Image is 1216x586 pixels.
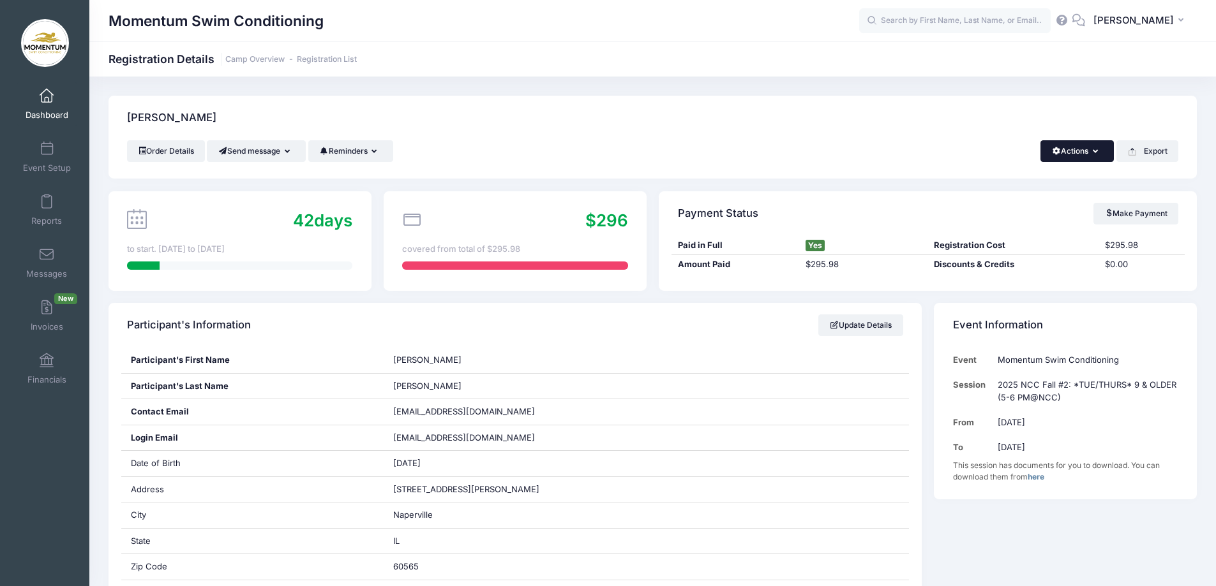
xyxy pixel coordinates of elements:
[26,268,67,279] span: Messages
[1099,239,1185,252] div: $295.98
[17,240,77,285] a: Messages
[393,355,462,365] span: [PERSON_NAME]
[393,381,462,391] span: [PERSON_NAME]
[393,484,539,494] span: [STREET_ADDRESS][PERSON_NAME]
[672,258,800,271] div: Amount Paid
[393,406,535,416] span: [EMAIL_ADDRESS][DOMAIN_NAME]
[17,82,77,126] a: Dashboard
[127,243,352,256] div: to start. [DATE] to [DATE]
[1116,140,1178,162] button: Export
[17,135,77,179] a: Event Setup
[928,258,1099,271] div: Discounts & Credits
[293,210,314,230] span: 42
[26,110,68,121] span: Dashboard
[1093,13,1174,27] span: [PERSON_NAME]
[818,314,903,336] a: Update Details
[109,6,324,36] h1: Momentum Swim Conditioning
[678,195,758,231] h4: Payment Status
[127,307,251,344] h4: Participant's Information
[991,372,1178,410] td: 2025 NCC Fall #2: *TUE/THURS* 9 & OLDER (5-6 PM@NCC)
[17,187,77,232] a: Reports
[991,410,1178,435] td: [DATE]
[127,140,205,162] a: Order Details
[953,410,992,435] td: From
[121,374,384,399] div: Participant's Last Name
[991,348,1178,372] td: Momentum Swim Conditioning
[297,55,357,64] a: Registration List
[953,348,992,372] td: Event
[31,216,62,226] span: Reports
[953,460,1178,483] div: This session has documents for you to download. You can download them from
[127,100,216,136] h4: [PERSON_NAME]
[121,477,384,502] div: Address
[991,435,1178,460] td: [DATE]
[800,258,928,271] div: $295.98
[393,561,419,571] span: 60565
[1085,6,1197,36] button: [PERSON_NAME]
[859,8,1051,34] input: Search by First Name, Last Name, or Email...
[1099,258,1185,271] div: $0.00
[109,52,357,66] h1: Registration Details
[806,240,825,251] span: Yes
[393,509,433,520] span: Naperville
[1093,203,1178,224] a: Make Payment
[293,208,352,233] div: days
[121,425,384,451] div: Login Email
[17,346,77,391] a: Financials
[1028,472,1044,481] a: here
[121,554,384,580] div: Zip Code
[121,451,384,476] div: Date of Birth
[23,163,71,173] span: Event Setup
[393,536,400,546] span: IL
[121,399,384,425] div: Contact Email
[121,348,384,373] div: Participant's First Name
[21,19,69,67] img: Momentum Swim Conditioning
[121,529,384,554] div: State
[54,293,77,304] span: New
[225,55,285,64] a: Camp Overview
[953,307,1043,344] h4: Event Information
[27,374,66,385] span: Financials
[31,321,63,332] span: Invoices
[953,435,992,460] td: To
[953,372,992,410] td: Session
[393,458,421,468] span: [DATE]
[17,293,77,338] a: InvoicesNew
[393,432,553,444] span: [EMAIL_ADDRESS][DOMAIN_NAME]
[121,502,384,528] div: City
[672,239,800,252] div: Paid in Full
[308,140,393,162] button: Reminders
[928,239,1099,252] div: Registration Cost
[585,210,628,230] span: $296
[1040,140,1114,162] button: Actions
[207,140,306,162] button: Send message
[402,243,627,256] div: covered from total of $295.98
